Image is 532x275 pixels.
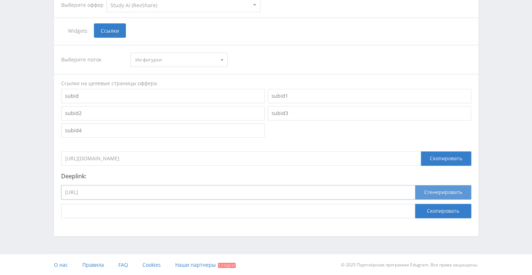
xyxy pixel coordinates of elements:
[61,80,471,87] div: Ссылки на целевые страницы оффера.
[61,173,471,179] p: Deeplink:
[415,185,471,200] button: Сгенерировать
[61,23,94,38] span: Widgets
[142,261,161,268] span: Cookies
[268,89,471,103] input: subid1
[175,261,216,268] span: Наши партнеры
[415,204,471,218] button: Скопировать
[118,261,128,268] span: FAQ
[61,123,265,138] input: subid4
[61,52,124,67] div: Выберите поток
[218,263,236,268] span: Скидки
[54,261,68,268] span: О нас
[421,151,471,166] div: Скопировать
[82,261,104,268] span: Правила
[94,23,126,38] span: Ссылки
[135,53,217,67] span: Ии фигурки
[268,106,471,120] input: subid3
[61,2,106,8] div: Выберите оффер
[61,106,265,120] input: subid2
[61,89,265,103] input: subid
